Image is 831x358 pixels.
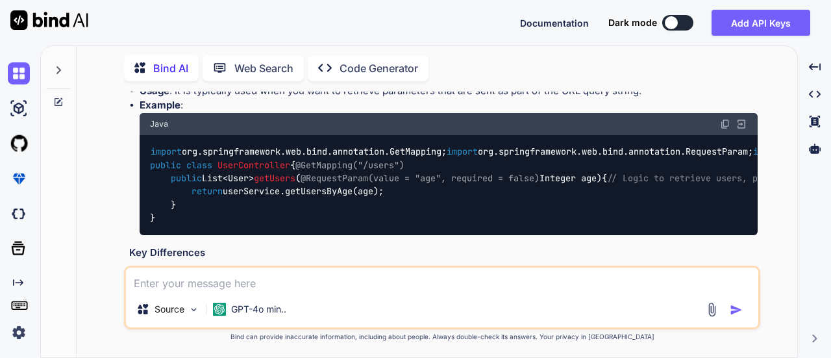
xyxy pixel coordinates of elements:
[150,159,181,171] span: public
[712,10,810,36] button: Add API Keys
[295,172,602,184] span: ( Integer age)
[753,146,784,158] span: import
[153,60,188,76] p: Bind AI
[8,97,30,120] img: ai-studio
[720,119,730,129] img: copy
[704,302,719,317] img: attachment
[171,172,202,184] span: public
[155,303,184,316] p: Source
[150,119,168,129] span: Java
[10,10,88,30] img: Bind AI
[520,18,589,29] span: Documentation
[140,98,758,235] li: :
[8,322,30,344] img: settings
[8,168,30,190] img: premium
[340,60,418,76] p: Code Generator
[8,203,30,225] img: darkCloudIdeIcon
[730,303,743,316] img: icon
[254,172,295,184] span: getUsers
[608,16,657,29] span: Dark mode
[124,332,760,342] p: Bind can provide inaccurate information, including about people. Always double-check its answers....
[520,16,589,30] button: Documentation
[447,146,478,158] span: import
[140,84,169,97] strong: Usage
[192,186,223,198] span: return
[217,159,290,171] span: UserController
[129,246,758,261] h3: Key Differences
[151,146,182,158] span: import
[140,99,180,111] strong: Example
[186,159,212,171] span: class
[231,303,286,316] p: GPT-4o min..
[213,303,226,316] img: GPT-4o mini
[301,172,540,184] span: @RequestParam(value = "age", required = false)
[736,118,747,130] img: Open in Browser
[8,133,30,155] img: githubLight
[188,304,199,315] img: Pick Models
[8,62,30,84] img: chat
[234,60,293,76] p: Web Search
[295,159,404,171] span: @GetMapping("/users")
